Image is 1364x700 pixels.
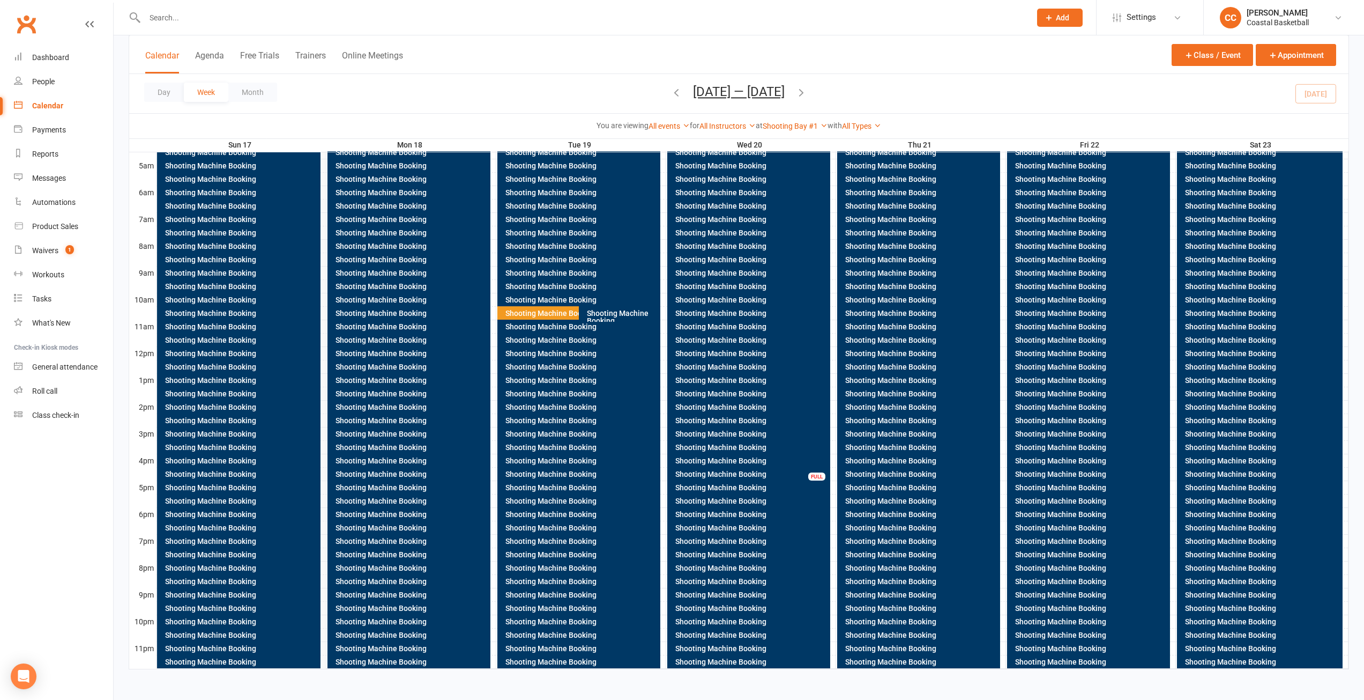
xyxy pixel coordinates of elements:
[1184,524,1341,532] div: Shooting Machine Booking
[1015,537,1168,545] div: Shooting Machine Booking
[1184,417,1341,424] div: Shooting Machine Booking
[505,202,658,210] div: Shooting Machine Booking
[845,390,998,397] div: Shooting Machine Booking
[195,50,224,73] button: Agenda
[335,377,488,384] div: Shooting Machine Booking
[505,457,658,465] div: Shooting Machine Booking
[649,122,690,130] a: All events
[1056,13,1069,22] span: Add
[845,336,998,344] div: Shooting Machine Booking
[675,202,828,210] div: Shooting Machine Booking
[165,470,318,478] div: Shooting Machine Booking
[165,524,318,532] div: Shooting Machine Booking
[32,270,64,279] div: Workouts
[129,266,156,279] th: 9am
[505,511,658,518] div: Shooting Machine Booking
[14,190,113,215] a: Automations
[1184,551,1341,558] div: Shooting Machine Booking
[165,363,318,371] div: Shooting Machine Booking
[32,77,55,86] div: People
[32,294,51,303] div: Tasks
[845,363,998,371] div: Shooting Machine Booking
[505,242,658,250] div: Shooting Machine Booking
[14,403,113,428] a: Class kiosk mode
[505,269,658,277] div: Shooting Machine Booking
[165,484,318,491] div: Shooting Machine Booking
[1184,189,1341,196] div: Shooting Machine Booking
[1015,310,1168,317] div: Shooting Machine Booking
[845,189,998,196] div: Shooting Machine Booking
[693,84,785,99] button: [DATE] — [DATE]
[335,497,488,505] div: Shooting Machine Booking
[342,50,403,73] button: Online Meetings
[1184,484,1341,491] div: Shooting Machine Booking
[32,101,63,110] div: Calendar
[1184,390,1341,397] div: Shooting Machine Booking
[156,138,326,152] th: Sun 17
[756,121,763,130] strong: at
[1015,283,1168,290] div: Shooting Machine Booking
[675,189,828,196] div: Shooting Machine Booking
[14,70,113,94] a: People
[141,10,1023,25] input: Search...
[505,390,658,397] div: Shooting Machine Booking
[845,430,998,438] div: Shooting Machine Booking
[165,323,318,330] div: Shooting Machine Booking
[1247,18,1309,27] div: Coastal Basketball
[335,283,488,290] div: Shooting Machine Booking
[165,283,318,290] div: Shooting Machine Booking
[165,336,318,344] div: Shooting Machine Booking
[1184,310,1341,317] div: Shooting Machine Booking
[1015,457,1168,465] div: Shooting Machine Booking
[505,524,658,532] div: Shooting Machine Booking
[1015,336,1168,344] div: Shooting Machine Booking
[335,310,488,317] div: Shooting Machine Booking
[14,46,113,70] a: Dashboard
[1015,202,1168,210] div: Shooting Machine Booking
[1184,296,1341,304] div: Shooting Machine Booking
[32,150,58,158] div: Reports
[1256,44,1336,66] button: Appointment
[675,444,828,451] div: Shooting Machine Booking
[335,323,488,330] div: Shooting Machine Booking
[165,149,318,156] div: Shooting Machine Booking
[505,551,658,558] div: Shooting Machine Booking
[1184,323,1341,330] div: Shooting Machine Booking
[505,216,658,223] div: Shooting Machine Booking
[165,269,318,277] div: Shooting Machine Booking
[1015,242,1168,250] div: Shooting Machine Booking
[845,175,998,183] div: Shooting Machine Booking
[165,242,318,250] div: Shooting Machine Booking
[1184,269,1341,277] div: Shooting Machine Booking
[1184,457,1341,465] div: Shooting Machine Booking
[165,497,318,505] div: Shooting Machine Booking
[845,162,998,170] div: Shooting Machine Booking
[763,122,828,130] a: Shooting Bay #1
[32,126,66,134] div: Payments
[165,175,318,183] div: Shooting Machine Booking
[828,121,842,130] strong: with
[505,229,658,237] div: Shooting Machine Booking
[14,239,113,263] a: Waivers 1
[1184,202,1341,210] div: Shooting Machine Booking
[845,484,998,491] div: Shooting Machine Booking
[1015,216,1168,223] div: Shooting Machine Booking
[65,245,74,254] span: 1
[845,323,998,330] div: Shooting Machine Booking
[505,149,658,156] div: Shooting Machine Booking
[505,175,658,183] div: Shooting Machine Booking
[14,166,113,190] a: Messages
[184,83,228,102] button: Week
[675,484,828,491] div: Shooting Machine Booking
[1172,44,1253,66] button: Class / Event
[845,269,998,277] div: Shooting Machine Booking
[129,454,156,467] th: 4pm
[1015,149,1168,156] div: Shooting Machine Booking
[295,50,326,73] button: Trainers
[505,363,658,371] div: Shooting Machine Booking
[32,246,58,255] div: Waivers
[1184,470,1341,478] div: Shooting Machine Booking
[1184,216,1341,223] div: Shooting Machine Booking
[144,83,184,102] button: Day
[845,511,998,518] div: Shooting Machine Booking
